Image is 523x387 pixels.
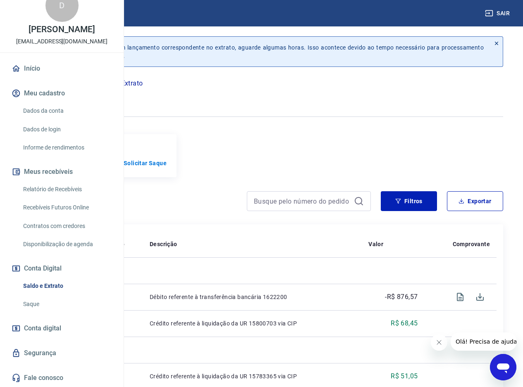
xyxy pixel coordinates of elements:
[20,195,237,211] h4: Extrato
[391,371,418,381] p: R$ 51,05
[150,240,177,248] p: Descrição
[20,121,114,138] a: Dados de login
[10,259,114,278] button: Conta Digital
[10,344,114,362] a: Segurança
[453,240,490,248] p: Comprovante
[451,332,516,351] iframe: Mensagem da empresa
[150,372,355,380] p: Crédito referente à liquidação da UR 15783365 via CIP
[10,59,114,78] a: Início
[450,287,470,307] span: Visualizar
[10,369,114,387] a: Fale conosco
[385,292,418,302] p: -R$ 876,57
[124,159,167,167] a: Solicitar Saque
[20,199,114,216] a: Recebíveis Futuros Online
[20,218,114,235] a: Contratos com credores
[20,236,114,253] a: Disponibilização de agenda
[391,318,418,328] p: R$ 68,45
[447,191,503,211] button: Exportar
[150,293,355,301] p: Débito referente à transferência bancária 1622200
[470,287,490,307] span: Download
[10,319,114,337] a: Conta digital
[381,191,437,211] button: Filtros
[10,163,114,181] button: Meus recebíveis
[20,139,114,156] a: Informe de rendimentos
[45,43,484,60] p: Se o saldo aumentar sem um lançamento correspondente no extrato, aguarde algumas horas. Isso acon...
[483,6,513,21] button: Sair
[20,102,114,119] a: Dados da conta
[29,25,95,34] p: [PERSON_NAME]
[5,6,69,12] span: Olá! Precisa de ajuda?
[24,323,61,334] span: Conta digital
[10,84,114,102] button: Meu cadastro
[20,278,114,294] a: Saldo e Extrato
[150,319,355,328] p: Crédito referente à liquidação da UR 15800703 via CIP
[20,181,114,198] a: Relatório de Recebíveis
[431,334,447,351] iframe: Fechar mensagem
[490,354,516,380] iframe: Botão para abrir a janela de mensagens
[254,195,351,207] input: Busque pelo número do pedido
[20,296,114,313] a: Saque
[16,37,107,46] p: [EMAIL_ADDRESS][DOMAIN_NAME]
[368,240,383,248] p: Valor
